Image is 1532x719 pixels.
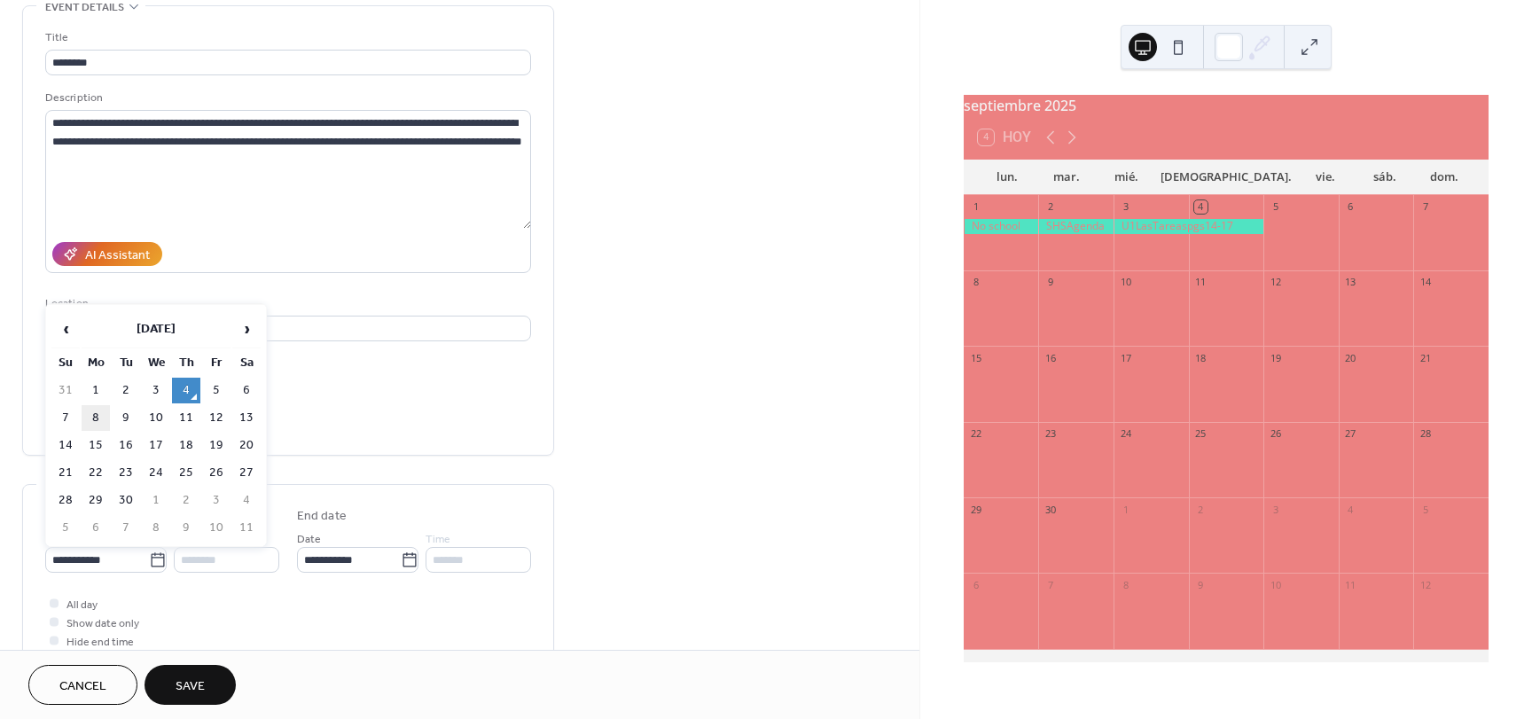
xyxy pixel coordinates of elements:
[172,350,200,376] th: Th
[59,677,106,696] span: Cancel
[232,378,261,403] td: 6
[1269,276,1282,289] div: 12
[172,488,200,513] td: 2
[1119,578,1132,591] div: 8
[82,460,110,486] td: 22
[82,515,110,541] td: 6
[1119,427,1132,441] div: 24
[1419,578,1432,591] div: 12
[202,488,231,513] td: 3
[969,578,982,591] div: 6
[1269,578,1282,591] div: 10
[1419,200,1432,214] div: 7
[969,427,982,441] div: 22
[1119,200,1132,214] div: 3
[1043,351,1057,364] div: 16
[1114,219,1263,234] div: U1LasTareaspgs14-17
[1037,160,1097,195] div: mar.
[1194,351,1208,364] div: 18
[145,665,236,705] button: Save
[232,460,261,486] td: 27
[142,405,170,431] td: 10
[142,350,170,376] th: We
[51,350,80,376] th: Su
[28,665,137,705] button: Cancel
[202,350,231,376] th: Fr
[1119,276,1132,289] div: 10
[232,433,261,458] td: 20
[1194,578,1208,591] div: 9
[232,515,261,541] td: 11
[1419,351,1432,364] div: 21
[112,488,140,513] td: 30
[1356,160,1415,195] div: sáb.
[1419,503,1432,516] div: 5
[172,515,200,541] td: 9
[202,433,231,458] td: 19
[82,433,110,458] td: 15
[45,28,528,47] div: Title
[1043,276,1057,289] div: 9
[172,378,200,403] td: 4
[112,350,140,376] th: Tu
[1043,578,1057,591] div: 7
[1097,160,1156,195] div: mié.
[1415,160,1474,195] div: dom.
[112,460,140,486] td: 23
[82,350,110,376] th: Mo
[297,507,347,526] div: End date
[82,488,110,513] td: 29
[112,378,140,403] td: 2
[1269,351,1282,364] div: 19
[232,488,261,513] td: 4
[1038,219,1114,234] div: SHSAgenda
[1194,503,1208,516] div: 2
[1156,160,1296,195] div: [DEMOGRAPHIC_DATA].
[969,503,982,516] div: 29
[969,276,982,289] div: 8
[51,378,80,403] td: 31
[202,378,231,403] td: 5
[142,433,170,458] td: 17
[1043,200,1057,214] div: 2
[233,311,260,347] span: ›
[297,530,321,549] span: Date
[1269,503,1282,516] div: 3
[51,515,80,541] td: 5
[1194,276,1208,289] div: 11
[426,530,450,549] span: Time
[232,405,261,431] td: 13
[66,614,139,633] span: Show date only
[51,433,80,458] td: 14
[51,405,80,431] td: 7
[969,200,982,214] div: 1
[45,89,528,107] div: Description
[52,242,162,266] button: AI Assistant
[202,405,231,431] td: 12
[1419,427,1432,441] div: 28
[174,530,199,549] span: Time
[45,294,528,313] div: Location
[232,350,261,376] th: Sa
[172,405,200,431] td: 11
[1119,503,1132,516] div: 1
[202,460,231,486] td: 26
[142,378,170,403] td: 3
[978,160,1037,195] div: lun.
[176,677,205,696] span: Save
[172,460,200,486] td: 25
[52,311,79,347] span: ‹
[112,515,140,541] td: 7
[51,488,80,513] td: 28
[1119,351,1132,364] div: 17
[66,596,98,614] span: All day
[1344,578,1357,591] div: 11
[112,405,140,431] td: 9
[82,378,110,403] td: 1
[66,633,134,652] span: Hide end time
[1194,427,1208,441] div: 25
[1344,276,1357,289] div: 13
[51,460,80,486] td: 21
[1344,427,1357,441] div: 27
